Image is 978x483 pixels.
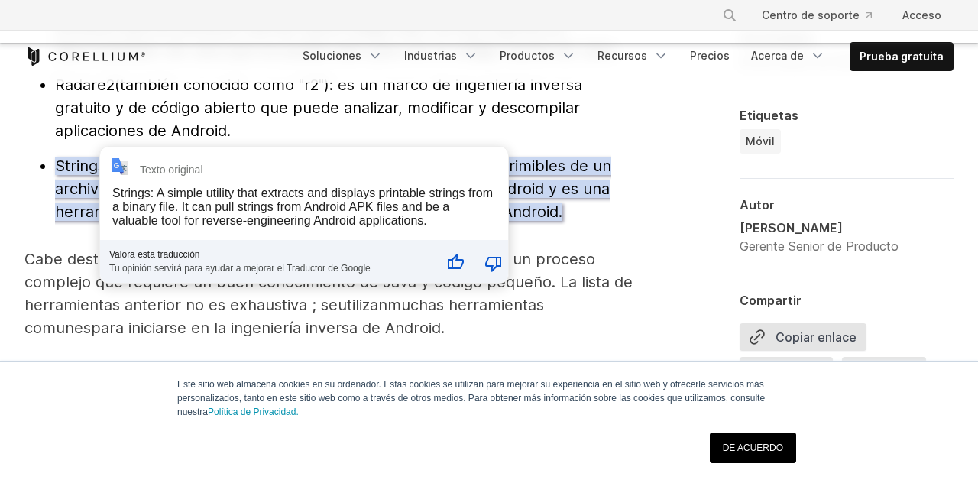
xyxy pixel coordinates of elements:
[740,238,899,254] font: Gerente Senior de Producto
[842,357,935,391] a: Gorjeo
[55,76,582,140] font: (también conocido como "r2"): es un marco de ingeniería inversa gratuito y de código abierto que ...
[208,407,299,417] a: Política de Privacidad.
[293,42,954,71] div: Menú de navegación
[710,433,796,463] a: DE ACUERDO
[740,129,781,154] a: Móvil
[740,108,798,123] font: Etiquetas
[740,293,802,308] font: Compartir
[55,76,115,94] font: Radare2
[466,245,503,281] button: Mala traducción
[55,157,611,221] font: Una utilidad sencilla que extrae y muestra cadenas imprimibles de un archivo binario. Puede extra...
[740,197,775,212] font: Autor
[404,49,457,62] font: Industrias
[112,186,493,227] div: Strings: A simple utility that extracts and displays printable strings from a binary file. It can...
[597,49,647,62] font: Recursos
[177,379,765,417] font: Este sitio web almacena cookies en su ordenador. Estas cookies se utilizan para mejorar su experi...
[500,49,555,62] font: Productos
[109,260,423,274] div: Tu opinión servirá para ayudar a mejorar el Traductor de Google
[746,135,775,147] font: Móvil
[24,250,633,314] font: Cabe destacar que la ingeniería inversa de aplicaciones Android es un proceso complejo que requie...
[860,50,944,63] font: Prueba gratuita
[303,49,361,62] font: Soluciones
[740,220,843,235] font: [PERSON_NAME]
[109,249,423,260] div: Valora esta traducción
[338,296,387,314] font: utilizan
[428,245,465,281] button: Buena traducción
[140,164,203,176] div: Texto original
[690,49,730,62] font: Precios
[24,47,146,66] a: Inicio de Corellium
[723,442,783,453] font: DE ACUERDO
[24,296,544,337] font: muchas herramientas comunes
[55,157,109,175] font: Strings:
[91,319,445,337] font: para iniciarse en la ingeniería inversa de Android.
[740,323,866,351] button: Copiar enlace
[751,49,804,62] font: Acerca de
